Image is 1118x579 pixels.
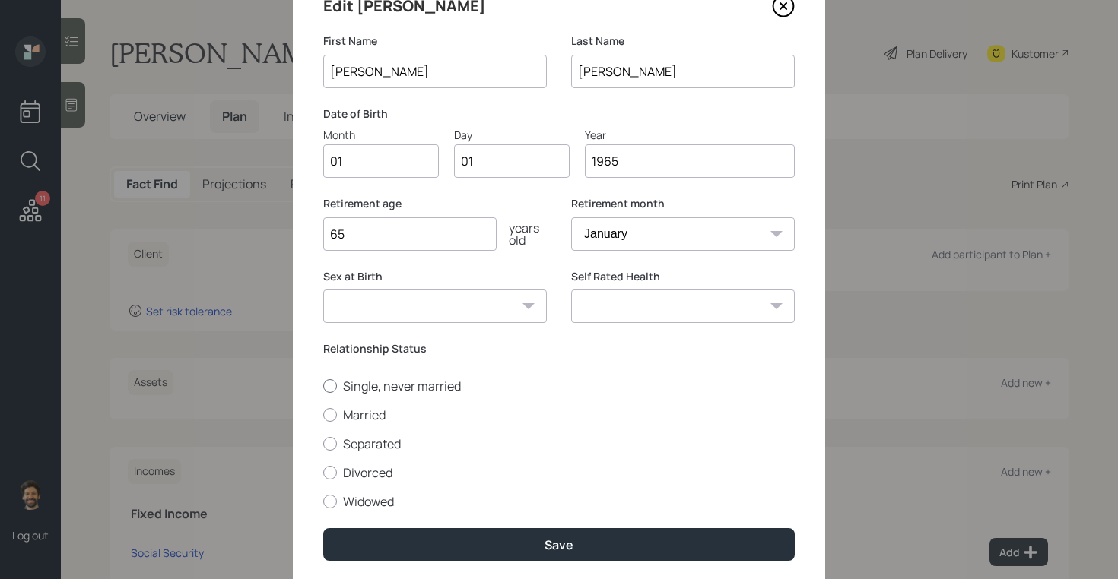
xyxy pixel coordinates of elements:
label: Date of Birth [323,106,795,122]
div: Month [323,127,439,143]
label: First Name [323,33,547,49]
label: Sex at Birth [323,269,547,284]
label: Married [323,407,795,423]
input: Year [585,144,795,178]
label: Widowed [323,493,795,510]
div: Save [545,536,573,553]
label: Retirement month [571,196,795,211]
label: Last Name [571,33,795,49]
label: Separated [323,435,795,452]
input: Day [454,144,570,178]
label: Single, never married [323,378,795,394]
label: Retirement age [323,196,547,211]
label: Relationship Status [323,341,795,356]
div: years old [497,222,547,246]
label: Self Rated Health [571,269,795,284]
label: Divorced [323,464,795,481]
input: Month [323,144,439,178]
div: Year [585,127,795,143]
button: Save [323,528,795,561]
div: Day [454,127,570,143]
